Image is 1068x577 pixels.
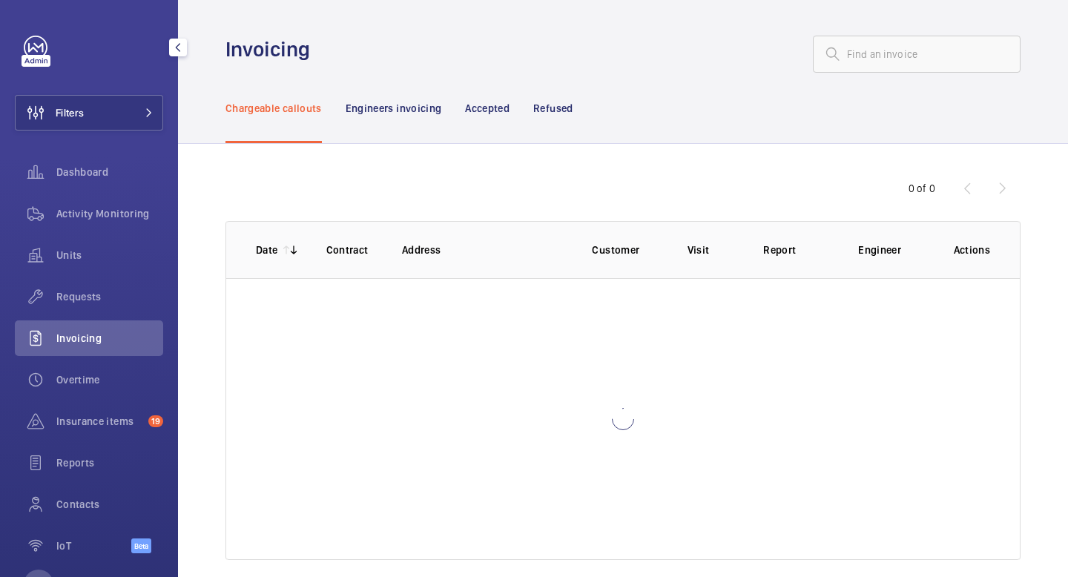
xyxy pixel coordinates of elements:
span: IoT [56,538,131,553]
p: Refused [533,101,573,116]
button: Filters [15,95,163,131]
span: 19 [148,415,163,427]
input: Find an invoice [813,36,1021,73]
p: Engineer [858,243,929,257]
p: Report [763,243,834,257]
span: Contacts [56,497,163,512]
p: Visit [688,243,740,257]
p: Customer [592,243,663,257]
span: Requests [56,289,163,304]
span: Dashboard [56,165,163,179]
span: Reports [56,455,163,470]
span: Invoicing [56,331,163,346]
p: Contract [326,243,379,257]
p: Engineers invoicing [346,101,442,116]
h1: Invoicing [225,36,319,63]
span: Insurance items [56,414,142,429]
p: Actions [954,243,990,257]
p: Date [256,243,277,257]
span: Beta [131,538,151,553]
span: Overtime [56,372,163,387]
span: Units [56,248,163,263]
span: Activity Monitoring [56,206,163,221]
p: Accepted [465,101,510,116]
span: Filters [56,105,84,120]
p: Chargeable callouts [225,101,322,116]
p: Address [402,243,568,257]
div: 0 of 0 [909,181,935,196]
